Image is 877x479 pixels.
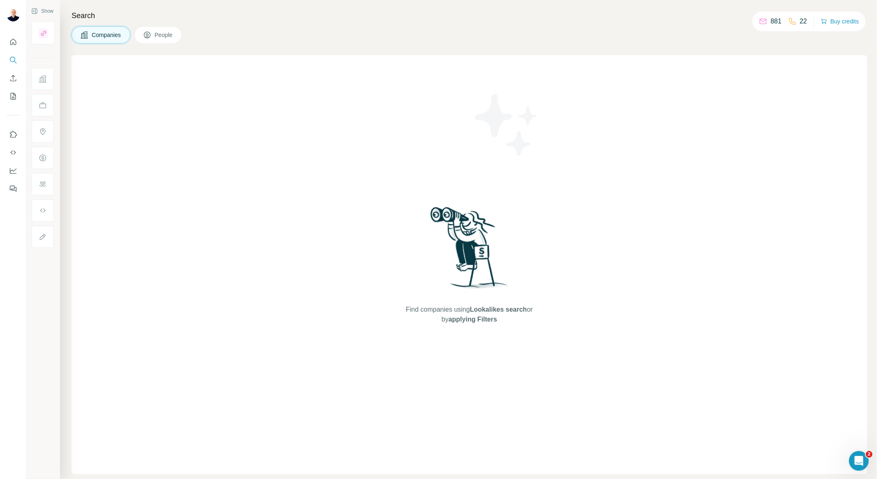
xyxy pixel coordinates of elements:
button: Use Surfe API [7,145,20,160]
button: Quick start [7,35,20,49]
p: 881 [771,16,782,26]
iframe: Intercom live chat [849,451,869,471]
img: Avatar [7,8,20,21]
button: My lists [7,89,20,104]
span: People [155,31,174,39]
button: Use Surfe on LinkedIn [7,127,20,142]
button: Dashboard [7,163,20,178]
button: Enrich CSV [7,71,20,86]
span: applying Filters [449,316,497,323]
span: Companies [92,31,122,39]
button: Buy credits [821,16,859,27]
h4: Search [72,10,867,21]
img: Surfe Illustration - Woman searching with binoculars [427,205,512,296]
span: 2 [866,451,872,458]
button: Feedback [7,181,20,196]
button: Show [25,5,59,17]
button: Search [7,53,20,67]
span: Find companies using or by [403,305,535,324]
p: 22 [800,16,807,26]
img: Surfe Illustration - Stars [470,88,544,162]
span: Lookalikes search [470,306,527,313]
